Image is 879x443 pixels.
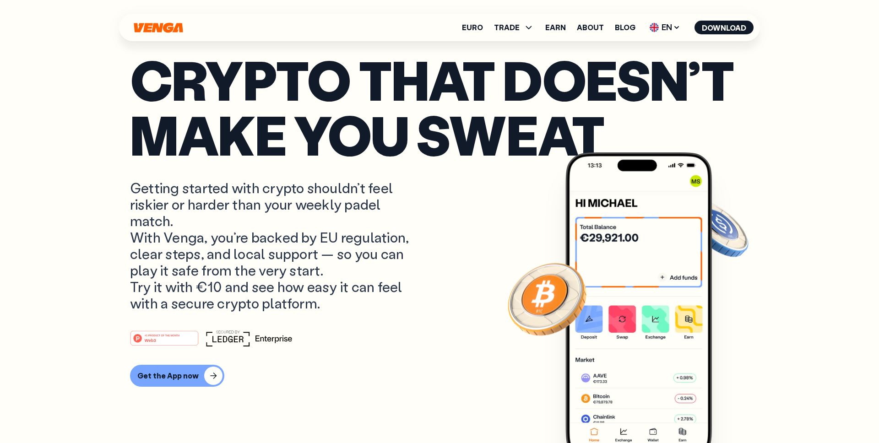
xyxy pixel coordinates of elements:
a: #1 PRODUCT OF THE MONTHWeb3 [130,336,199,348]
img: flag-uk [650,23,659,32]
p: Getting started with crypto shouldn’t feel riskier or harder than your weekly padel match. With V... [130,180,419,312]
span: TRADE [494,24,520,31]
div: Get the App now [137,371,199,380]
span: TRADE [494,22,534,33]
span: EN [646,20,684,35]
tspan: #1 PRODUCT OF THE MONTH [145,334,179,336]
img: USDC coin [684,195,750,261]
img: Bitcoin [506,257,588,340]
a: About [577,24,604,31]
button: Download [695,21,754,34]
a: Euro [462,24,483,31]
a: Get the App now [130,365,749,387]
button: Get the App now [130,365,224,387]
tspan: Web3 [145,337,156,342]
a: Earn [545,24,566,31]
p: Crypto that doesn’t make you sweat [130,52,749,162]
svg: Home [133,22,184,33]
a: Blog [615,24,635,31]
